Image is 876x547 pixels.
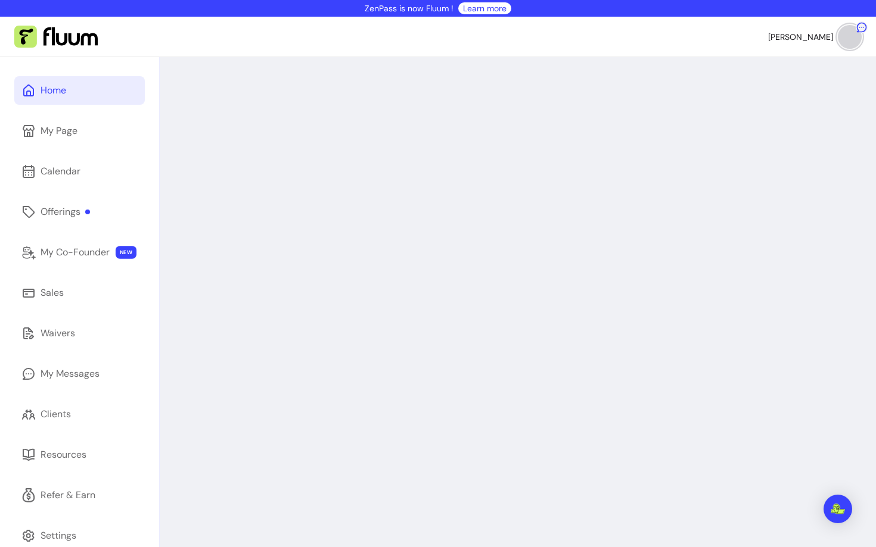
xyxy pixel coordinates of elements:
a: My Messages [14,360,145,388]
a: Resources [14,440,145,469]
div: Waivers [41,326,75,340]
span: [PERSON_NAME] [768,31,833,43]
div: My Page [41,124,77,138]
div: My Co-Founder [41,245,110,260]
a: My Page [14,117,145,145]
img: Fluum Logo [14,26,98,48]
a: Sales [14,279,145,307]
div: Refer & Earn [41,488,95,502]
a: Learn more [463,2,507,14]
a: Offerings [14,198,145,226]
div: Open Intercom Messenger [824,495,852,523]
span: NEW [116,246,136,259]
button: avatar[PERSON_NAME] [768,25,862,49]
div: Calendar [41,164,80,179]
div: Offerings [41,205,90,219]
div: Clients [41,407,71,421]
a: Calendar [14,157,145,186]
div: Home [41,83,66,98]
a: Waivers [14,319,145,348]
a: My Co-Founder NEW [14,238,145,267]
a: Home [14,76,145,105]
div: My Messages [41,367,100,381]
div: Sales [41,286,64,300]
a: Clients [14,400,145,429]
div: Settings [41,529,76,543]
p: ZenPass is now Fluum ! [365,2,453,14]
div: Resources [41,448,86,462]
a: Refer & Earn [14,481,145,510]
